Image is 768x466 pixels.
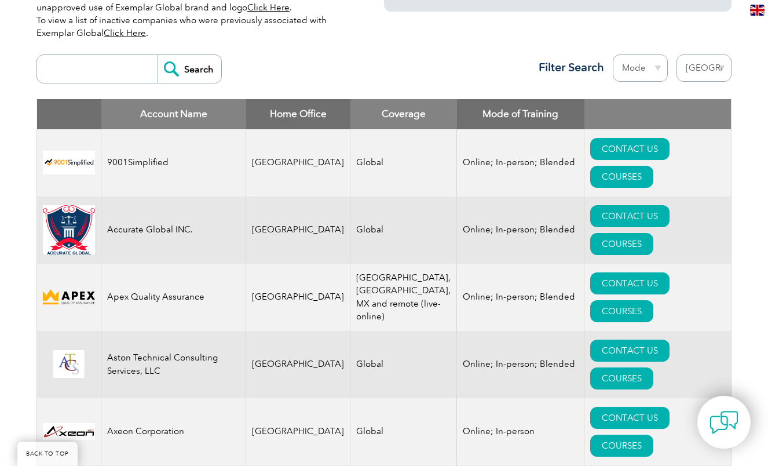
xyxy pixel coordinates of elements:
a: BACK TO TOP [17,442,78,466]
td: [GEOGRAPHIC_DATA] [246,129,350,196]
td: Online; In-person; Blended [457,196,584,264]
td: [GEOGRAPHIC_DATA] [246,264,350,331]
a: COURSES [590,367,653,389]
td: Global [350,398,457,465]
a: COURSES [590,233,653,255]
td: 9001Simplified [101,129,246,196]
a: CONTACT US [590,272,670,294]
a: COURSES [590,166,653,188]
td: Global [350,331,457,398]
a: CONTACT US [590,205,670,227]
td: Apex Quality Assurance [101,264,246,331]
a: CONTACT US [590,340,670,362]
a: Click Here [247,2,290,13]
a: CONTACT US [590,138,670,160]
th: Account Name: activate to sort column descending [101,99,246,129]
td: Online; In-person [457,398,584,465]
a: CONTACT US [590,407,670,429]
td: Axeon Corporation [101,398,246,465]
th: Mode of Training: activate to sort column ascending [457,99,584,129]
img: en [750,5,765,16]
td: Online; In-person; Blended [457,264,584,331]
td: Online; In-person; Blended [457,331,584,398]
img: contact-chat.png [710,408,738,437]
img: 28820fe6-db04-ea11-a811-000d3a793f32-logo.jpg [43,423,95,440]
td: [GEOGRAPHIC_DATA] [246,196,350,264]
a: Click Here [104,28,146,38]
a: COURSES [590,435,653,457]
td: Online; In-person; Blended [457,129,584,196]
th: Home Office: activate to sort column ascending [246,99,350,129]
td: [GEOGRAPHIC_DATA], [GEOGRAPHIC_DATA], MX and remote (live-online) [350,264,457,331]
td: [GEOGRAPHIC_DATA] [246,398,350,465]
td: Global [350,129,457,196]
h3: Filter Search [532,60,604,75]
img: 37c9c059-616f-eb11-a812-002248153038-logo.png [43,151,95,174]
td: [GEOGRAPHIC_DATA] [246,331,350,398]
img: ce24547b-a6e0-e911-a812-000d3a795b83-logo.png [43,350,95,378]
img: a034a1f6-3919-f011-998a-0022489685a1-logo.png [43,205,95,255]
input: Search [158,55,221,83]
img: cdfe6d45-392f-f011-8c4d-000d3ad1ee32-logo.png [43,287,95,307]
td: Aston Technical Consulting Services, LLC [101,331,246,398]
td: Global [350,196,457,264]
th: : activate to sort column ascending [584,99,732,129]
a: COURSES [590,300,653,322]
th: Coverage: activate to sort column ascending [350,99,457,129]
td: Accurate Global INC. [101,196,246,264]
